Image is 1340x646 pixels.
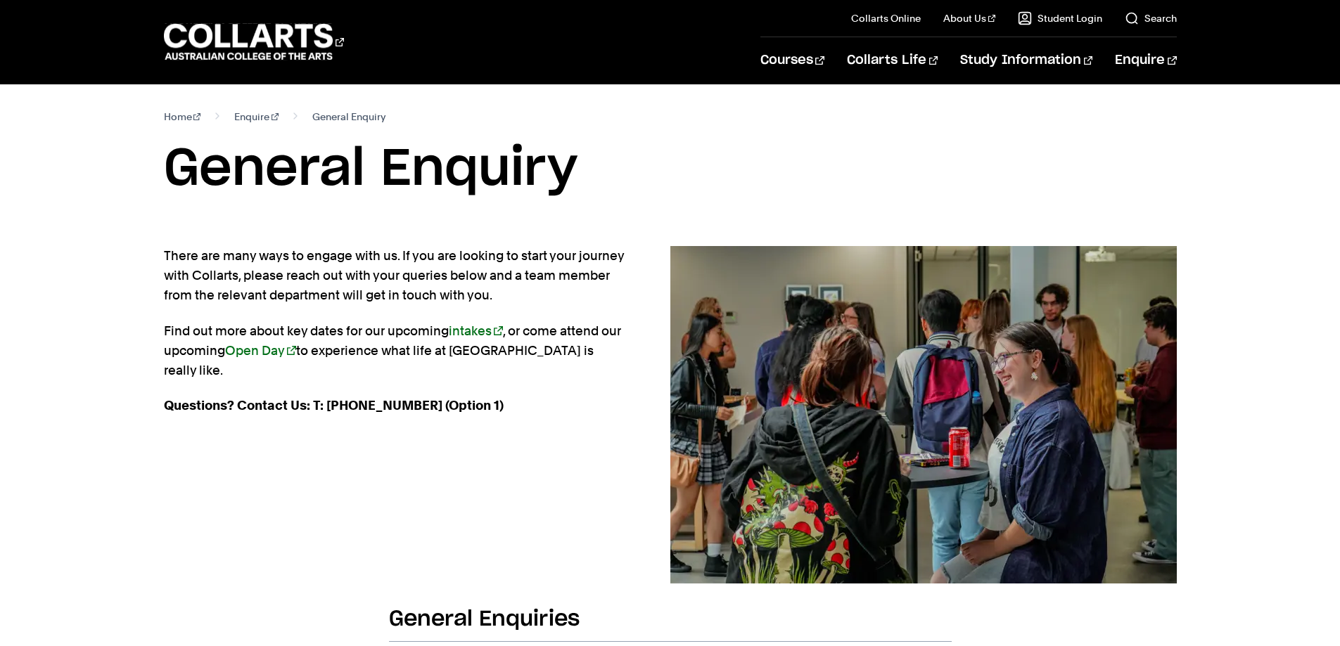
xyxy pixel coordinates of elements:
a: Courses [760,37,824,84]
a: intakes [449,323,503,338]
a: Student Login [1018,11,1102,25]
a: Enquire [234,107,279,127]
a: Enquire [1115,37,1176,84]
a: Search [1125,11,1177,25]
a: About Us [943,11,995,25]
a: Study Information [960,37,1092,84]
a: Home [164,107,201,127]
p: Find out more about key dates for our upcoming , or come attend our upcoming to experience what l... [164,321,625,380]
h1: General Enquiry [164,138,1177,201]
span: General Enquiry [312,107,385,127]
h2: General Enquiries [389,606,952,642]
div: Go to homepage [164,22,344,62]
p: There are many ways to engage with us. If you are looking to start your journey with Collarts, pl... [164,246,625,305]
a: Open Day [225,343,296,358]
strong: Questions? Contact Us: T: [PHONE_NUMBER] (Option 1) [164,398,504,413]
a: Collarts Online [851,11,921,25]
a: Collarts Life [847,37,938,84]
